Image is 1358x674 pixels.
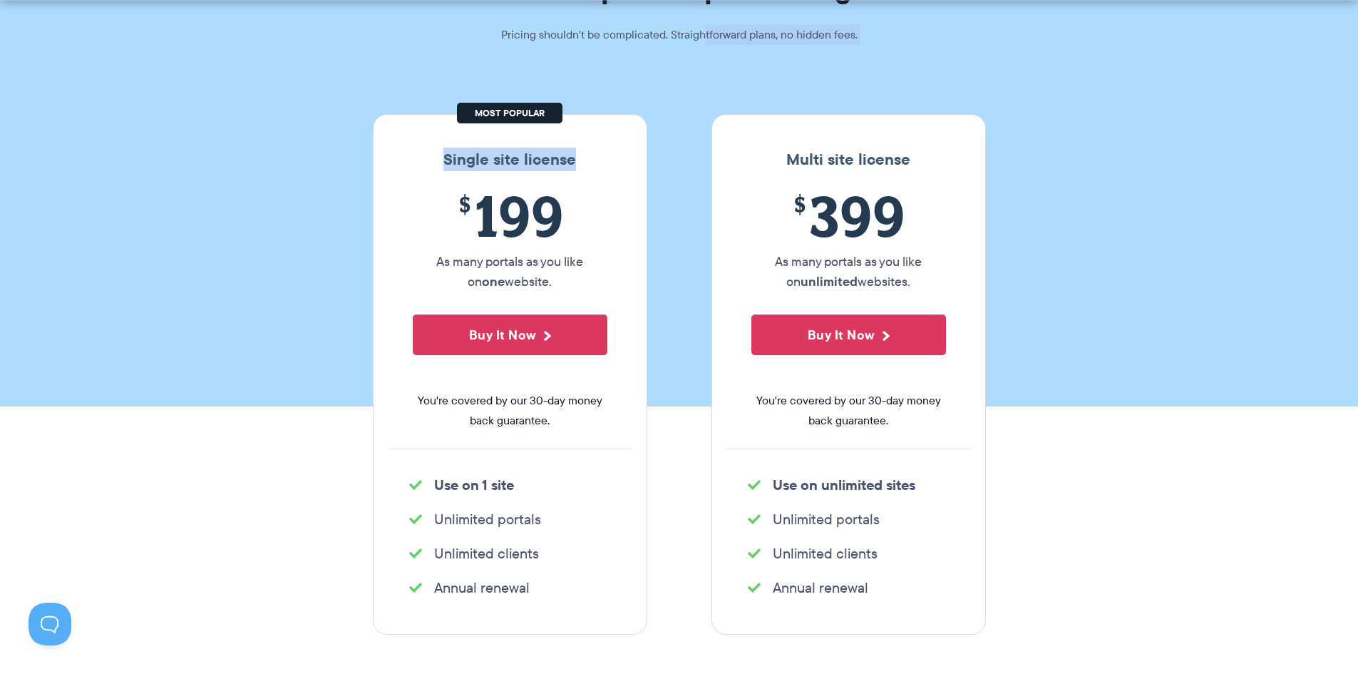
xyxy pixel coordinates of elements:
[434,474,514,496] strong: Use on 1 site
[413,183,607,248] span: 199
[748,509,950,529] li: Unlimited portals
[751,391,946,431] span: You're covered by our 30-day money back guarantee.
[465,25,893,45] p: Pricing shouldn't be complicated. Straightforward plans, no hidden fees.
[726,150,971,169] h3: Multi site license
[409,578,611,598] li: Annual renewal
[751,315,946,355] button: Buy It Now
[413,315,607,355] button: Buy It Now
[751,252,946,292] p: As many portals as you like on websites.
[773,474,915,496] strong: Use on unlimited sites
[409,509,611,529] li: Unlimited portals
[29,603,71,645] iframe: Toggle Customer Support
[748,578,950,598] li: Annual renewal
[413,252,607,292] p: As many portals as you like on website.
[409,543,611,563] li: Unlimited clients
[413,391,607,431] span: You're covered by our 30-day money back guarantee.
[388,150,632,169] h3: Single site license
[801,272,858,291] strong: unlimited
[748,543,950,563] li: Unlimited clients
[751,183,946,248] span: 399
[482,272,505,291] strong: one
